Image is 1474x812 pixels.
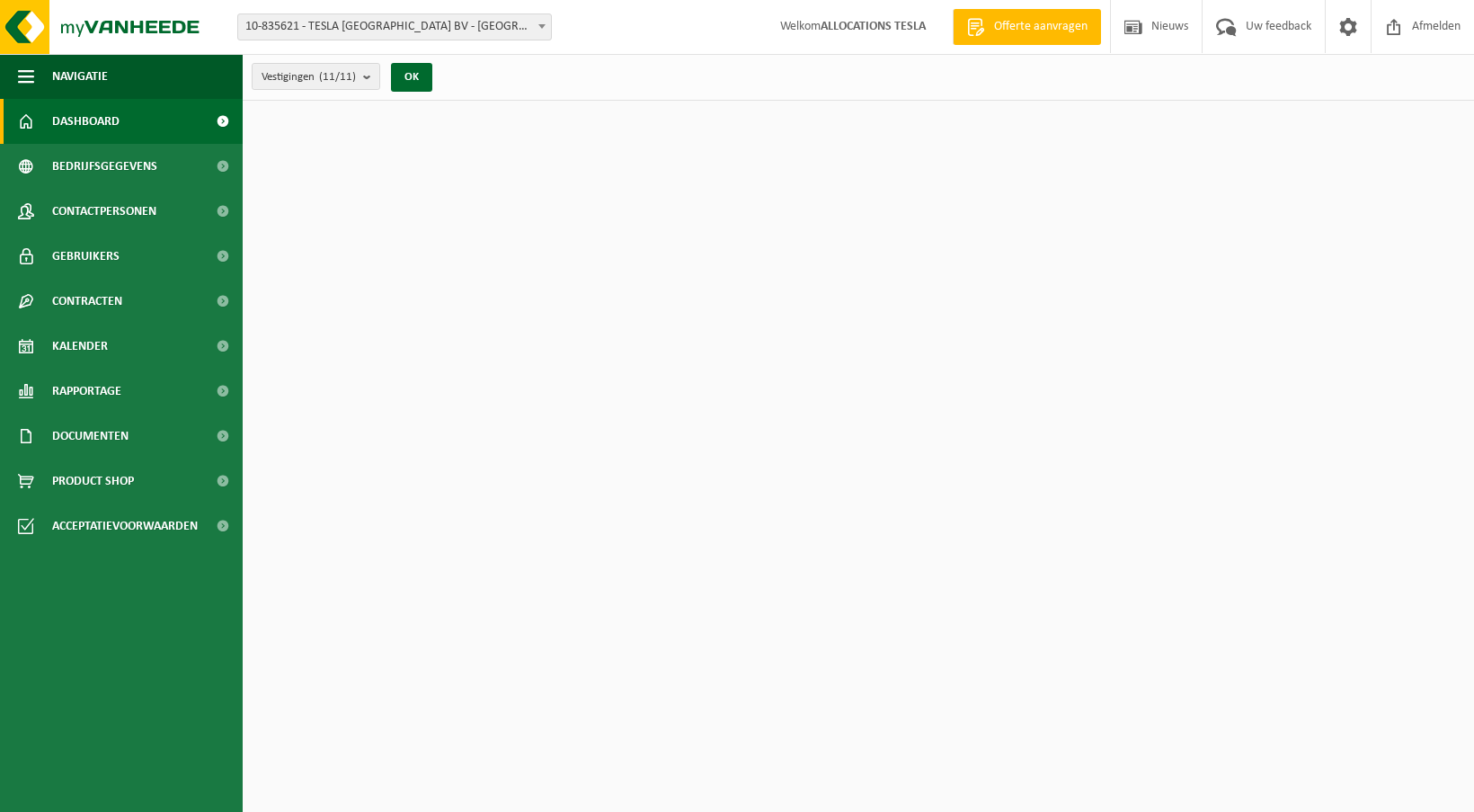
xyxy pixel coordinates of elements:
[52,324,108,369] span: Kalender
[52,99,120,144] span: Dashboard
[52,504,198,549] span: Acceptatievoorwaarden
[52,459,134,504] span: Product Shop
[319,71,356,83] count: (11/11)
[821,20,926,33] strong: ALLOCATIONS TESLA
[237,13,552,40] span: 10-835621 - TESLA BELGIUM BV - AARTSELAAR
[990,18,1092,36] span: Offerte aanvragen
[238,14,551,40] span: 10-835621 - TESLA BELGIUM BV - AARTSELAAR
[262,64,356,91] span: Vestigingen
[52,279,122,324] span: Contracten
[52,144,157,189] span: Bedrijfsgegevens
[52,54,108,99] span: Navigatie
[52,414,129,459] span: Documenten
[391,63,432,92] button: OK
[52,234,120,279] span: Gebruikers
[953,9,1101,45] a: Offerte aanvragen
[52,189,156,234] span: Contactpersonen
[252,63,380,90] button: Vestigingen(11/11)
[52,369,121,414] span: Rapportage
